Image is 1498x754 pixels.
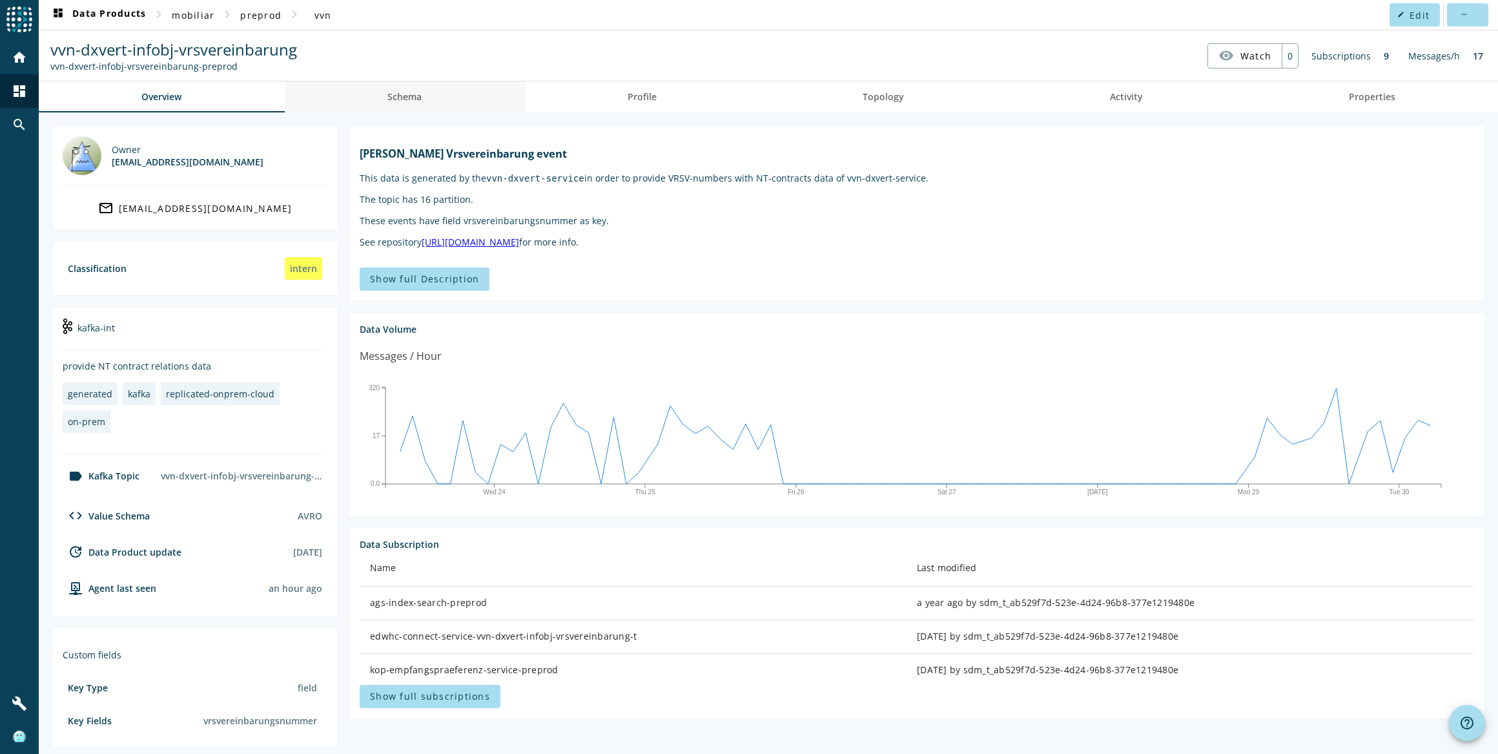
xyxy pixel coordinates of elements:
[63,196,327,220] a: [EMAIL_ADDRESS][DOMAIN_NAME]
[269,582,322,594] div: Agents typically reports every 15min to 1h
[422,236,519,248] a: [URL][DOMAIN_NAME]
[285,257,322,280] div: intern
[50,60,297,72] div: Kafka Topic: vvn-dxvert-infobj-vrsvereinbarung-preprod
[1459,715,1475,731] mat-icon: help_outline
[1460,11,1467,18] mat-icon: more_horiz
[907,654,1474,687] td: [DATE] by sdm_t_ab529f7d-523e-4d24-96b8-377e1219480e
[360,550,907,587] th: Name
[370,273,479,285] span: Show full Description
[1282,44,1298,68] div: 0
[292,676,322,699] div: field
[373,432,380,439] text: 17
[360,147,1474,161] h1: [PERSON_NAME] Vrsvereinbarung event
[370,664,896,676] div: kop-empfangspraeferenz-service-preprod
[167,3,220,26] button: mobiliar
[13,731,26,744] img: 2655eea025f51b9e8c628ea164e43457
[483,488,506,496] text: Wed 24
[68,715,112,727] div: Key Fields
[141,92,181,101] span: Overview
[119,202,292,215] div: [EMAIL_ADDRESS][DOMAIN_NAME]
[1390,488,1410,496] text: Tue 30
[370,596,896,609] div: ags-index-search-preprod
[907,620,1474,654] td: [DATE] by sdm_t_ab529f7d-523e-4d24-96b8-377e1219480e
[371,480,380,487] text: 0.0
[198,709,322,732] div: vrsvereinbarungsnummer
[1208,44,1282,67] button: Watch
[63,508,150,523] div: Value Schema
[387,92,422,101] span: Schema
[63,468,139,484] div: Kafka Topic
[360,267,489,291] button: Show full Description
[360,236,1474,248] p: See repository for more info.
[12,83,27,99] mat-icon: dashboard
[68,415,105,428] div: on-prem
[98,200,114,216] mat-icon: mail_outline
[938,488,956,496] text: Sat 27
[1377,43,1395,68] div: 9
[63,317,327,350] div: kafka-int
[314,9,332,21] span: vvn
[166,388,274,400] div: replicated-onprem-cloud
[235,3,287,26] button: preprod
[63,649,327,661] div: Custom fields
[1390,3,1440,26] button: Edit
[12,696,27,711] mat-icon: build
[240,9,282,21] span: preprod
[293,546,322,558] div: [DATE]
[63,544,181,560] div: Data Product update
[50,39,297,60] span: vvn-dxvert-infobj-vrsvereinbarung
[486,173,584,183] code: vvn-dxvert-service
[50,7,146,23] span: Data Products
[112,143,263,156] div: Owner
[45,3,151,26] button: Data Products
[360,215,1474,227] p: These events have field vrsvereinbarungsnummer as key.
[1410,9,1430,21] span: Edit
[1402,43,1466,68] div: Messages/h
[151,6,167,22] mat-icon: chevron_right
[63,360,327,372] div: provide NT contract relations data
[1240,45,1271,67] span: Watch
[1218,48,1234,63] mat-icon: visibility
[360,538,1474,550] div: Data Subscription
[68,468,83,484] mat-icon: label
[360,348,442,364] div: Messages / Hour
[12,117,27,132] mat-icon: search
[68,262,127,275] div: Classification
[1238,488,1260,496] text: Mon 29
[156,465,327,487] div: vvn-dxvert-infobj-vrsvereinbarung-preprod
[68,544,83,560] mat-icon: update
[360,193,1474,205] p: The topic has 16 partition.
[128,388,150,400] div: kafka
[68,682,108,694] div: Key Type
[172,9,214,21] span: mobiliar
[369,384,380,392] text: 320
[302,3,344,26] button: vvn
[907,550,1474,587] th: Last modified
[360,685,500,708] button: Show full subscriptions
[63,580,156,596] div: agent-env-preprod
[907,587,1474,620] td: a year ago by sdm_t_ab529f7d-523e-4d24-96b8-377e1219480e
[1397,11,1404,18] mat-icon: edit
[370,690,490,702] span: Show full subscriptions
[298,510,322,522] div: AVRO
[1110,92,1143,101] span: Activity
[68,388,112,400] div: generated
[1305,43,1377,68] div: Subscriptions
[1349,92,1395,101] span: Properties
[68,508,83,523] mat-icon: code
[370,630,896,643] div: edwhc-connect-service-vvn-dxvert-infobj-vrsvereinbarung-t
[12,50,27,65] mat-icon: home
[1087,488,1108,496] text: [DATE]
[287,6,302,22] mat-icon: chevron_right
[1466,43,1490,68] div: 17
[360,323,1474,335] div: Data Volume
[112,156,263,168] div: [EMAIL_ADDRESS][DOMAIN_NAME]
[6,6,32,32] img: spoud-logo.svg
[635,488,656,496] text: Thu 25
[628,92,657,101] span: Profile
[863,92,904,101] span: Topology
[63,319,72,334] img: kafka-int
[63,136,101,175] img: lotus@mobi.ch
[360,172,1474,184] p: This data is generated by the in order to provide VRSV-numbers with NT-contracts data of vvn-dxve...
[788,488,805,496] text: Fri 26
